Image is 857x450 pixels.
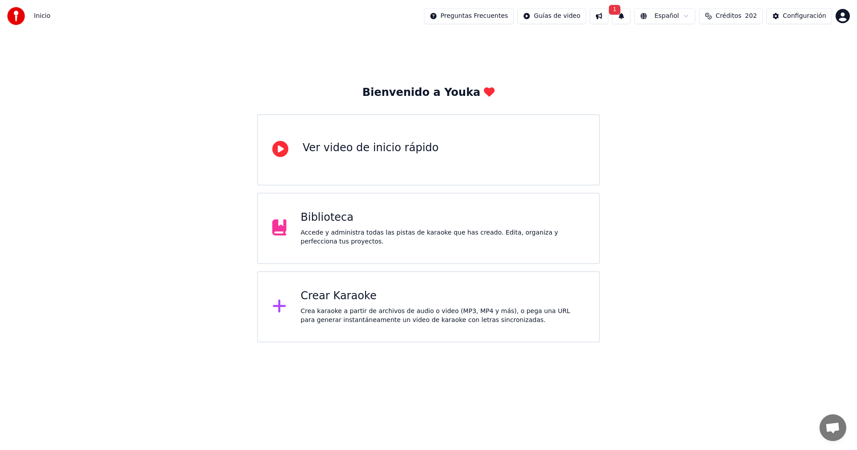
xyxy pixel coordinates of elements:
div: Configuración [783,12,826,21]
span: 202 [745,12,757,21]
span: Créditos [716,12,741,21]
span: Inicio [34,12,50,21]
a: Open chat [820,414,846,441]
nav: breadcrumb [34,12,50,21]
span: 1 [609,5,620,15]
img: youka [7,7,25,25]
button: Guías de video [517,8,586,24]
div: Ver video de inicio rápido [303,141,439,155]
button: Preguntas Frecuentes [424,8,514,24]
div: Crear Karaoke [301,289,585,303]
button: Créditos202 [699,8,763,24]
button: 1 [612,8,631,24]
div: Crea karaoke a partir de archivos de audio o video (MP3, MP4 y más), o pega una URL para generar ... [301,307,585,325]
div: Biblioteca [301,211,585,225]
button: Configuración [766,8,832,24]
div: Accede y administra todas las pistas de karaoke que has creado. Edita, organiza y perfecciona tus... [301,228,585,246]
div: Bienvenido a Youka [362,86,495,100]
